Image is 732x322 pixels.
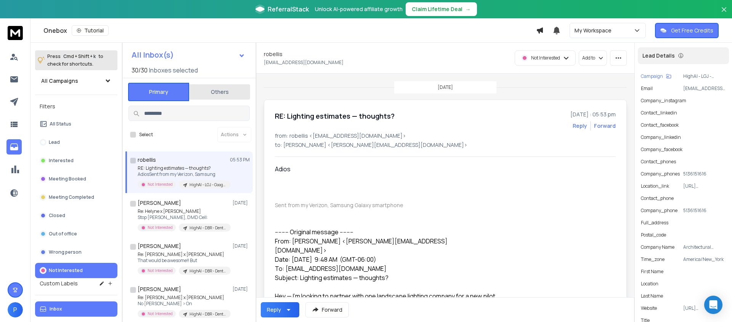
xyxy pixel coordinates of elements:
[149,66,198,75] h3: Inboxes selected
[264,60,344,66] p: [EMAIL_ADDRESS][DOMAIN_NAME]
[683,256,726,262] p: America/New_York
[189,225,226,231] p: HighAI - DBR - Dental Owners - 09/25
[50,306,62,312] p: Inbox
[268,5,309,14] span: ReferralStack
[230,157,250,163] p: 05:53 PM
[189,182,226,188] p: HighAI - LGJ - GoogleMaps - 10/09
[47,53,103,68] p: Press to check for shortcuts.
[189,84,250,100] button: Others
[125,47,251,63] button: All Inbox(s)
[35,263,117,278] button: Not Interested
[148,268,173,274] p: Not Interested
[683,183,726,189] p: [URL][DOMAIN_NAME]
[275,292,496,309] span: Hey — I'm looking to partner with one landscape lighting company for a new pilot we're launching....
[573,122,587,130] button: Reply
[132,66,148,75] span: 30 / 30
[575,27,615,34] p: My Workspace
[641,159,676,165] p: contact_phones
[531,55,560,61] p: Not Interested
[641,244,674,250] p: Company Name
[406,2,477,16] button: Claim Lifetime Deal→
[641,98,686,104] p: company_instagram
[275,141,616,149] p: to: [PERSON_NAME] <[PERSON_NAME][EMAIL_ADDRESS][DOMAIN_NAME]>
[40,280,78,287] h3: Custom Labels
[641,208,677,214] p: company_phone
[641,256,665,262] p: time_zone
[128,83,189,101] button: Primary
[138,214,229,221] p: Stop [PERSON_NAME], DMD Cell:
[641,122,679,128] p: contact_facebook
[305,302,349,317] button: Forward
[43,25,536,36] div: Onebox
[683,85,726,92] p: [EMAIL_ADDRESS][DOMAIN_NAME]
[35,135,117,150] button: Lead
[641,171,680,177] p: company_phones
[35,301,117,317] button: Inbox
[275,227,498,237] div: -------- Original message --------
[594,122,616,130] div: Forward
[8,302,23,317] button: P
[641,305,657,311] p: website
[642,52,675,60] p: Lead Details
[261,302,299,317] button: Reply
[683,171,726,177] p: 5136151616
[35,190,117,205] button: Meeting Completed
[49,158,74,164] p: Interested
[41,77,78,85] h1: All Campaigns
[35,171,117,187] button: Meeting Booked
[683,244,726,250] p: Architectural Landscape Lighting & Design
[49,176,86,182] p: Meeting Booked
[641,134,681,140] p: company_linkedin
[641,195,674,201] p: contact_phone
[466,5,471,13] span: →
[315,5,403,13] p: Unlock AI-powered affiliate growth
[189,268,226,274] p: HighAI - DBR - Dental Owners - 09/25
[50,121,71,127] p: All Status
[233,243,250,249] p: [DATE]
[49,231,77,237] p: Out of office
[62,52,97,61] span: Cmd + Shift + k
[438,84,453,90] p: [DATE]
[570,111,616,118] p: [DATE] : 05:53 pm
[264,50,283,58] h1: robellis
[641,73,671,79] button: Campaign
[35,73,117,89] button: All Campaigns
[138,156,156,164] h1: robellis
[138,165,229,171] p: RE: Lighting estimates — thoughts?
[683,208,726,214] p: 5136151616
[138,242,181,250] h1: [PERSON_NAME]
[138,258,229,264] p: That would be awesome!! But
[275,264,498,273] div: To: [EMAIL_ADDRESS][DOMAIN_NAME]
[138,171,229,177] p: AdiosSent from my Verizon, Samsung
[655,23,719,38] button: Get Free Credits
[138,251,229,258] p: Re: [PERSON_NAME] x [PERSON_NAME]
[35,226,117,241] button: Out of office
[641,183,669,189] p: location_link
[275,132,616,140] p: from: robellis <[EMAIL_ADDRESS][DOMAIN_NAME]>
[233,200,250,206] p: [DATE]
[671,27,713,34] p: Get Free Credits
[35,116,117,132] button: All Status
[138,199,181,207] h1: [PERSON_NAME]
[139,132,153,138] label: Select
[641,281,658,287] p: location
[582,55,595,61] p: Add to
[641,232,666,238] p: postal_code
[719,5,729,23] button: Close banner
[49,249,82,255] p: Wrong person
[683,305,726,311] p: [URL][DOMAIN_NAME]
[35,245,117,260] button: Wrong person
[641,110,677,116] p: contact_linkedin
[138,295,229,301] p: Re: [PERSON_NAME] x [PERSON_NAME]
[138,301,229,307] p: No [PERSON_NAME] > On
[275,111,395,121] h1: RE: Lighting estimates — thoughts?
[49,194,94,200] p: Meeting Completed
[683,73,726,79] p: HighAI - LGJ - GoogleMaps - 10/09
[49,213,65,219] p: Closed
[275,164,498,174] div: Adios
[267,306,281,314] div: Reply
[275,255,498,264] div: Date: [DATE] 9:48 AM (GMT-06:00)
